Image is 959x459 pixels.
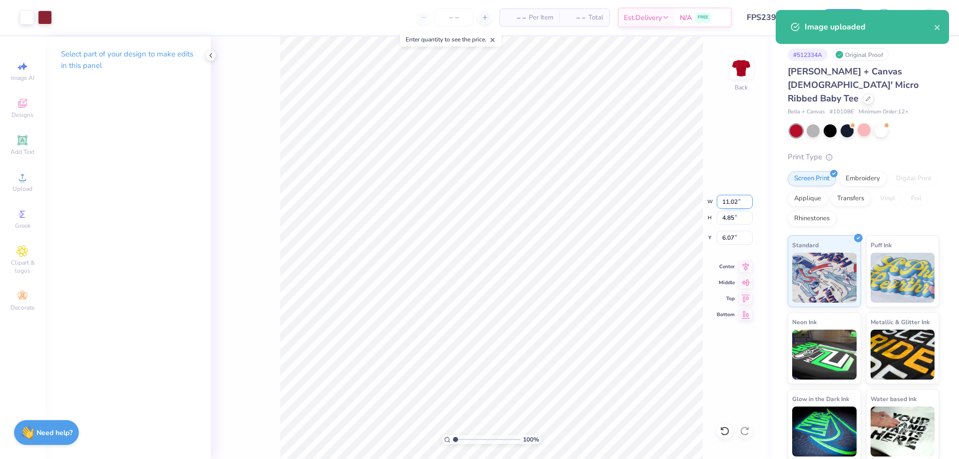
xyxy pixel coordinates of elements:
div: Vinyl [874,191,902,206]
div: Image uploaded [805,21,934,33]
img: Puff Ink [871,253,935,303]
span: Glow in the Dark Ink [792,394,849,404]
img: Back [731,58,751,78]
div: # 512334A [788,48,828,61]
span: – – [506,12,526,23]
div: Rhinestones [788,211,836,226]
span: N/A [680,12,692,23]
span: Standard [792,240,819,250]
div: Print Type [788,151,939,163]
span: # 1010BE [830,108,854,116]
span: Center [717,263,735,270]
div: Applique [788,191,828,206]
span: Bella + Canvas [788,108,825,116]
span: Neon Ink [792,317,817,327]
span: Water based Ink [871,394,917,404]
span: Minimum Order: 12 + [859,108,909,116]
span: Bottom [717,311,735,318]
div: Foil [905,191,928,206]
span: Est. Delivery [624,12,662,23]
div: Embroidery [839,171,887,186]
span: [PERSON_NAME] + Canvas [DEMOGRAPHIC_DATA]' Micro Ribbed Baby Tee [788,65,919,104]
span: Top [717,295,735,302]
img: Water based Ink [871,407,935,457]
span: 100 % [523,435,539,444]
img: Standard [792,253,857,303]
input: – – [435,8,474,26]
button: close [934,21,941,33]
img: Neon Ink [792,330,857,380]
span: Decorate [10,304,34,312]
span: Middle [717,279,735,286]
span: Greek [15,222,30,230]
span: – – [565,12,585,23]
span: FREE [698,14,708,21]
strong: Need help? [36,428,72,438]
input: Untitled Design [739,7,813,27]
div: Transfers [831,191,871,206]
img: Metallic & Glitter Ink [871,330,935,380]
span: Metallic & Glitter Ink [871,317,930,327]
span: Per Item [529,12,553,23]
span: Image AI [11,74,34,82]
span: Designs [11,111,33,119]
div: Back [735,83,748,92]
div: Enter quantity to see the price. [400,32,501,46]
div: Digital Print [890,171,938,186]
span: Add Text [10,148,34,156]
img: Glow in the Dark Ink [792,407,857,457]
span: Upload [12,185,32,193]
div: Screen Print [788,171,836,186]
p: Select part of your design to make edits in this panel [61,48,195,71]
span: Puff Ink [871,240,892,250]
span: Total [588,12,603,23]
span: Clipart & logos [5,259,40,275]
div: Original Proof [833,48,889,61]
